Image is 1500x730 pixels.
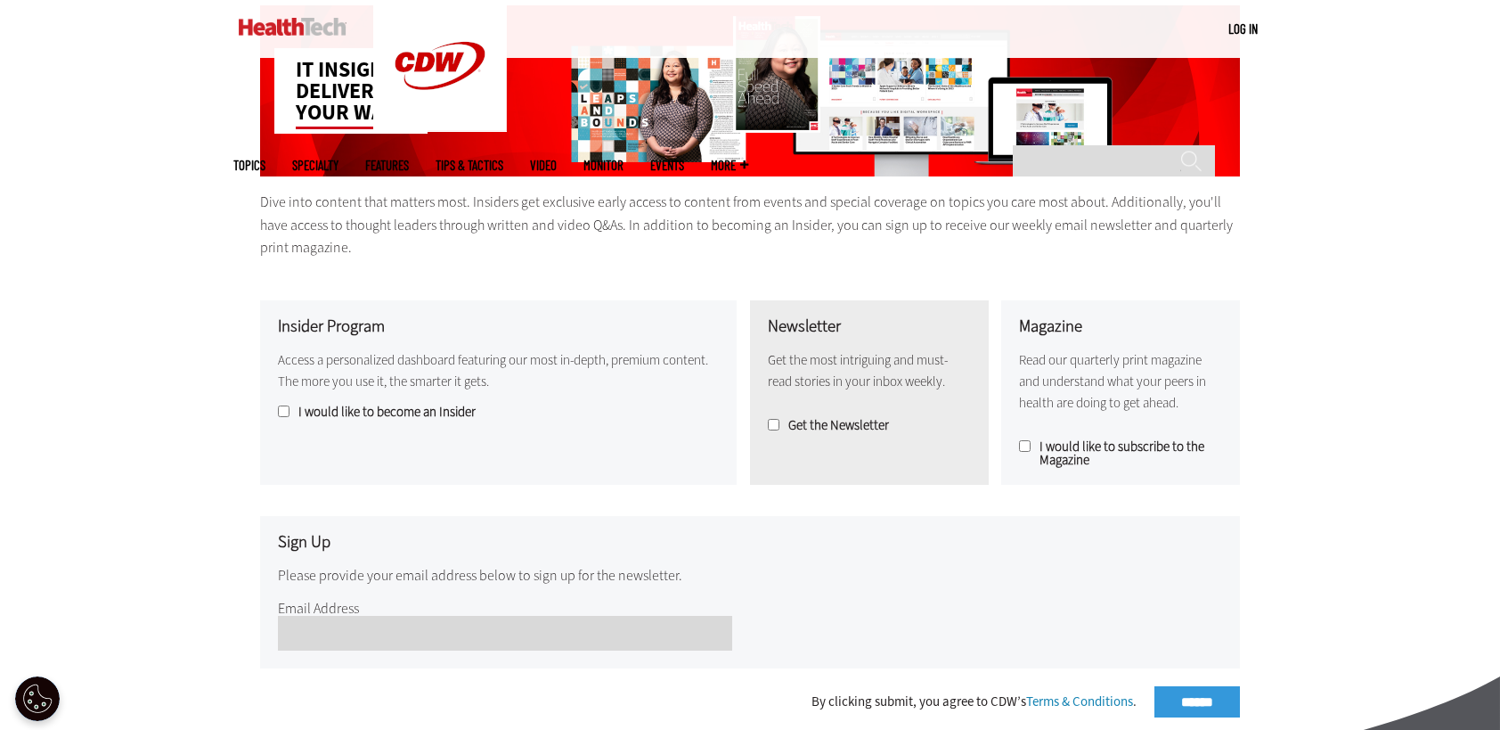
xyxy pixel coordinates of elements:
[1019,349,1222,414] p: Read our quarterly print magazine and understand what your peers in health are doing to get ahead.
[768,419,971,432] label: Get the Newsletter
[373,118,507,136] a: CDW
[650,159,684,172] a: Events
[1019,440,1222,467] label: I would like to subscribe to the Magazine
[278,349,719,392] p: Access a personalized dashboard featuring our most in-depth, premium content. The more you use it...
[278,599,359,618] label: Email Address
[278,564,1222,587] p: Please provide your email address below to sign up for the newsletter.
[239,18,346,36] img: Home
[292,159,338,172] span: Specialty
[15,677,60,721] div: Cookie Settings
[1228,21,1258,37] a: Log in
[530,159,557,172] a: Video
[15,677,60,721] button: Open Preferences
[260,191,1240,259] p: Dive into content that matters most. Insiders get exclusive early access to content from events a...
[811,695,1137,709] div: By clicking submit, you agree to CDW’s .
[278,318,719,335] h3: Insider Program
[233,159,265,172] span: Topics
[1019,318,1222,335] h3: Magazine
[278,406,719,419] label: I would like to become an Insider
[1228,20,1258,38] div: User menu
[768,349,971,392] p: Get the most intriguing and must-read stories in your inbox weekly.
[711,159,748,172] span: More
[365,159,409,172] a: Features
[1026,693,1133,710] a: Terms & Conditions
[583,159,624,172] a: MonITor
[768,318,971,335] h3: Newsletter
[436,159,503,172] a: Tips & Tactics
[278,534,1222,551] h3: Sign Up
